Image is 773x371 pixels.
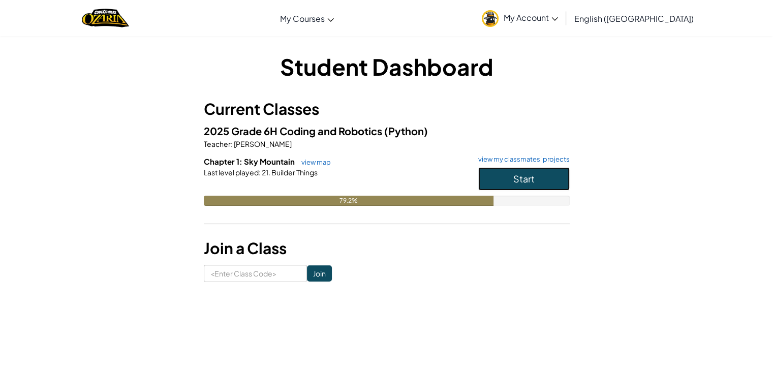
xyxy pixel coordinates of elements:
a: Ozaria by CodeCombat logo [82,8,129,28]
h1: Student Dashboard [204,51,570,82]
span: Last level played [204,168,259,177]
span: English ([GEOGRAPHIC_DATA]) [574,13,694,24]
input: <Enter Class Code> [204,265,307,282]
span: Builder Things [270,168,318,177]
span: Chapter 1: Sky Mountain [204,157,296,166]
span: My Account [504,12,558,23]
span: Start [513,173,535,184]
h3: Join a Class [204,237,570,260]
span: 2025 Grade 6H Coding and Robotics [204,125,384,137]
a: My Courses [275,5,339,32]
span: 21. [261,168,270,177]
a: My Account [477,2,563,34]
a: English ([GEOGRAPHIC_DATA]) [569,5,699,32]
img: avatar [482,10,499,27]
span: (Python) [384,125,428,137]
h3: Current Classes [204,98,570,120]
span: : [259,168,261,177]
a: view my classmates' projects [473,156,570,163]
span: Teacher [204,139,231,148]
button: Start [478,167,570,191]
input: Join [307,265,332,282]
img: Home [82,8,129,28]
div: 79.2% [204,196,493,206]
span: : [231,139,233,148]
a: view map [296,158,331,166]
span: My Courses [280,13,325,24]
span: [PERSON_NAME] [233,139,292,148]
